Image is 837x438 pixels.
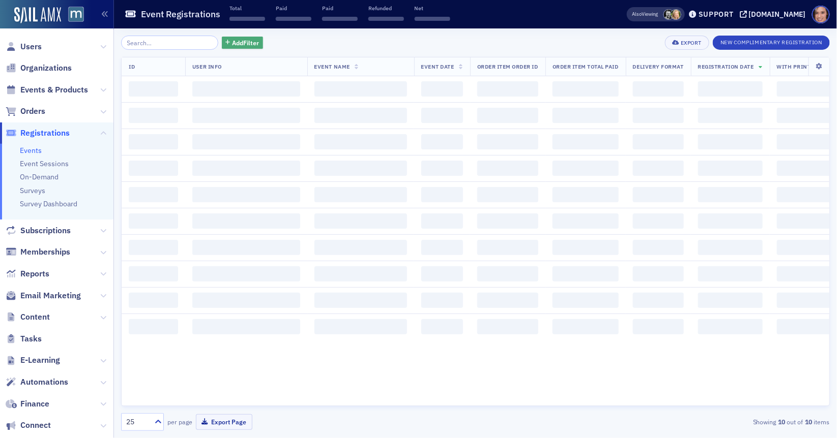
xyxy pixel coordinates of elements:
[314,161,407,176] span: ‌
[663,9,674,20] span: Julien Lambé
[632,11,642,17] div: Also
[698,63,754,70] span: Registration Date
[421,187,463,202] span: ‌
[698,81,763,97] span: ‌
[20,41,42,52] span: Users
[553,108,619,123] span: ‌
[421,108,463,123] span: ‌
[421,81,463,97] span: ‌
[20,290,81,301] span: Email Marketing
[553,187,619,202] span: ‌
[276,5,311,12] p: Paid
[633,108,684,123] span: ‌
[632,11,658,18] span: Viewing
[553,319,619,334] span: ‌
[633,134,684,149] span: ‌
[6,41,42,52] a: Users
[192,319,300,334] span: ‌
[192,266,300,281] span: ‌
[314,240,407,255] span: ‌
[20,106,45,117] span: Orders
[633,81,684,97] span: ‌
[713,36,830,50] button: New Complimentary Registration
[6,333,42,345] a: Tasks
[553,134,619,149] span: ‌
[633,213,684,229] span: ‌
[477,240,538,255] span: ‌
[20,146,42,155] a: Events
[421,63,454,70] span: Event Date
[229,17,265,21] span: ‌
[601,417,830,426] div: Showing out of items
[633,187,684,202] span: ‌
[232,38,259,47] span: Add Filter
[477,108,538,123] span: ‌
[20,84,88,96] span: Events & Products
[20,355,60,366] span: E-Learning
[129,293,178,308] span: ‌
[553,293,619,308] span: ‌
[421,293,463,308] span: ‌
[421,266,463,281] span: ‌
[192,81,300,97] span: ‌
[314,81,407,97] span: ‌
[141,8,220,20] h1: Event Registrations
[20,172,59,181] a: On-Demand
[222,37,264,49] button: AddFilter
[126,417,149,427] div: 25
[699,10,734,19] div: Support
[196,414,252,430] button: Export Page
[129,134,178,149] span: ‌
[698,213,763,229] span: ‌
[368,17,404,21] span: ‌
[6,106,45,117] a: Orders
[229,5,265,12] p: Total
[314,187,407,202] span: ‌
[314,108,407,123] span: ‌
[415,5,450,12] p: Net
[314,319,407,334] span: ‌
[20,377,68,388] span: Automations
[681,40,702,46] div: Export
[20,199,77,208] a: Survey Dashboard
[477,63,538,70] span: Order Item Order ID
[20,311,50,323] span: Content
[665,36,709,50] button: Export
[322,17,358,21] span: ‌
[276,17,311,21] span: ‌
[421,319,463,334] span: ‌
[553,63,619,70] span: Order Item Total Paid
[129,81,178,97] span: ‌
[698,266,763,281] span: ‌
[314,134,407,149] span: ‌
[314,293,407,308] span: ‌
[14,7,61,23] img: SailAMX
[6,355,60,366] a: E-Learning
[477,266,538,281] span: ‌
[633,319,684,334] span: ‌
[20,186,45,195] a: Surveys
[6,225,71,236] a: Subscriptions
[698,293,763,308] span: ‌
[20,246,70,258] span: Memberships
[192,187,300,202] span: ‌
[803,417,814,426] strong: 10
[129,108,178,123] span: ‌
[322,5,358,12] p: Paid
[553,213,619,229] span: ‌
[192,240,300,255] span: ‌
[192,134,300,149] span: ‌
[740,11,810,18] button: [DOMAIN_NAME]
[421,240,463,255] span: ‌
[553,266,619,281] span: ‌
[553,240,619,255] span: ‌
[477,293,538,308] span: ‌
[192,213,300,229] span: ‌
[314,213,407,229] span: ‌
[477,187,538,202] span: ‌
[698,187,763,202] span: ‌
[368,5,404,12] p: Refunded
[553,161,619,176] span: ‌
[698,161,763,176] span: ‌
[698,108,763,123] span: ‌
